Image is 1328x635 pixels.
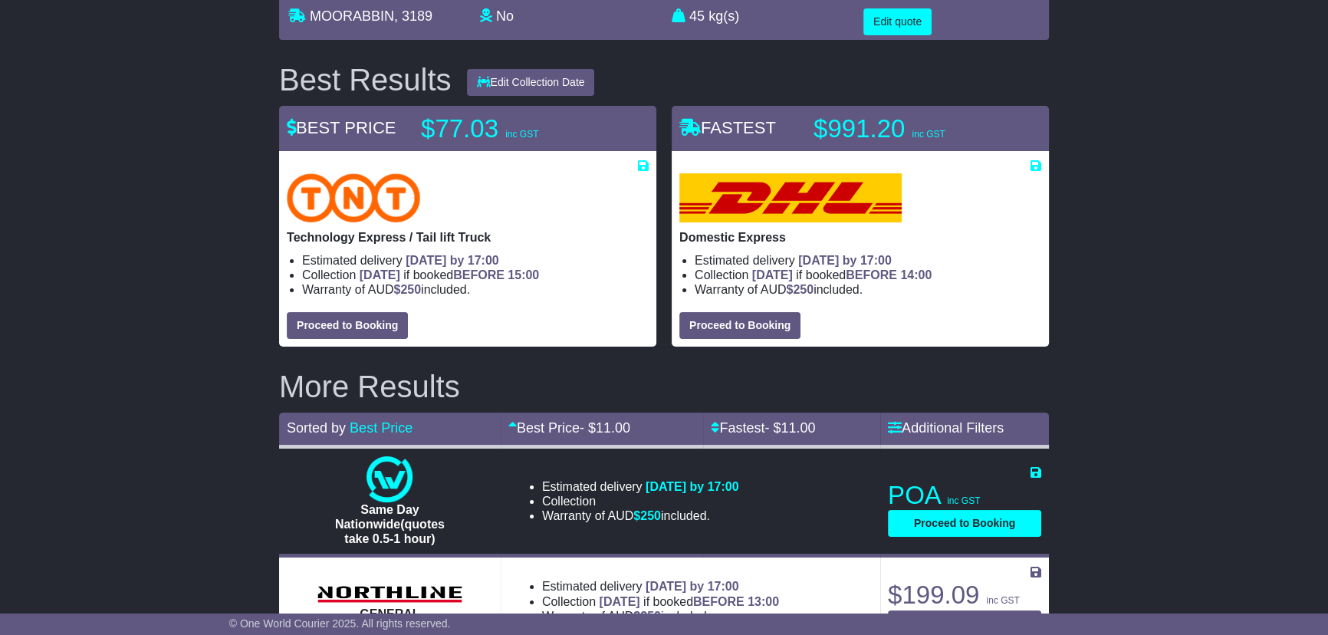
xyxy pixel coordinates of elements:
li: Estimated delivery [542,479,739,494]
span: 11.00 [781,420,815,436]
p: Technology Express / Tail lift Truck [287,230,649,245]
span: © One World Courier 2025. All rights reserved. [229,617,451,630]
span: inc GST [986,595,1019,606]
span: BEFORE [846,268,897,281]
img: TNT Domestic: Technology Express / Tail lift Truck [287,173,420,222]
span: 45 [689,8,705,24]
li: Warranty of AUD included. [542,508,739,523]
span: inc GST [947,495,980,506]
span: inc GST [912,129,945,140]
li: Collection [302,268,649,282]
span: 15:00 [508,268,539,281]
li: Estimated delivery [542,579,779,594]
p: Domestic Express [679,230,1041,245]
span: $ [786,283,814,296]
span: 13:00 [748,595,779,608]
span: BEFORE [453,268,505,281]
span: $ [633,610,661,623]
a: Fastest- $11.00 [711,420,815,436]
a: Best Price [350,420,413,436]
img: One World Courier: Same Day Nationwide(quotes take 0.5-1 hour) [367,456,413,502]
button: Proceed to Booking [679,312,800,339]
span: No [496,8,514,24]
span: BEFORE [693,595,745,608]
button: Proceed to Booking [287,312,408,339]
span: MOORABBIN [310,8,394,24]
span: if booked [600,595,779,608]
button: Edit Collection Date [467,69,595,96]
span: - $ [580,420,630,436]
p: $991.20 [814,114,1005,144]
span: 250 [640,610,661,623]
p: $77.03 [421,114,613,144]
span: 14:00 [900,268,932,281]
span: , 3189 [394,8,432,24]
span: 250 [640,509,661,522]
span: $ [393,283,421,296]
span: Same Day Nationwide(quotes take 0.5-1 hour) [335,503,445,545]
li: Estimated delivery [302,253,649,268]
button: Proceed to Booking [888,510,1041,537]
span: Sorted by [287,420,346,436]
span: - $ [764,420,815,436]
li: Collection [542,494,739,508]
li: Collection [542,594,779,609]
span: [DATE] by 17:00 [798,254,892,267]
span: [DATE] by 17:00 [406,254,499,267]
span: inc GST [505,129,538,140]
span: FASTEST [679,118,776,137]
span: $ [633,509,661,522]
li: Estimated delivery [695,253,1041,268]
span: BEST PRICE [287,118,396,137]
span: [DATE] by 17:00 [646,580,739,593]
li: Warranty of AUD included. [542,609,779,623]
p: POA [888,480,1041,511]
button: Edit quote [863,8,932,35]
span: [DATE] by 17:00 [646,480,739,493]
span: 11.00 [596,420,630,436]
span: [DATE] [360,268,400,281]
div: Best Results [271,63,459,97]
img: DHL: Domestic Express [679,173,902,222]
span: if booked [360,268,539,281]
h2: More Results [279,370,1049,403]
span: 250 [793,283,814,296]
a: Best Price- $11.00 [508,420,630,436]
span: GENERAL [360,607,419,620]
span: [DATE] [752,268,793,281]
a: Additional Filters [888,420,1004,436]
span: 250 [400,283,421,296]
p: $199.09 [888,580,1041,610]
li: Warranty of AUD included. [302,282,649,297]
li: Collection [695,268,1041,282]
li: Warranty of AUD included. [695,282,1041,297]
span: kg(s) [708,8,739,24]
span: [DATE] [600,595,640,608]
img: Northline Distribution: GENERAL [313,581,466,607]
span: if booked [752,268,932,281]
